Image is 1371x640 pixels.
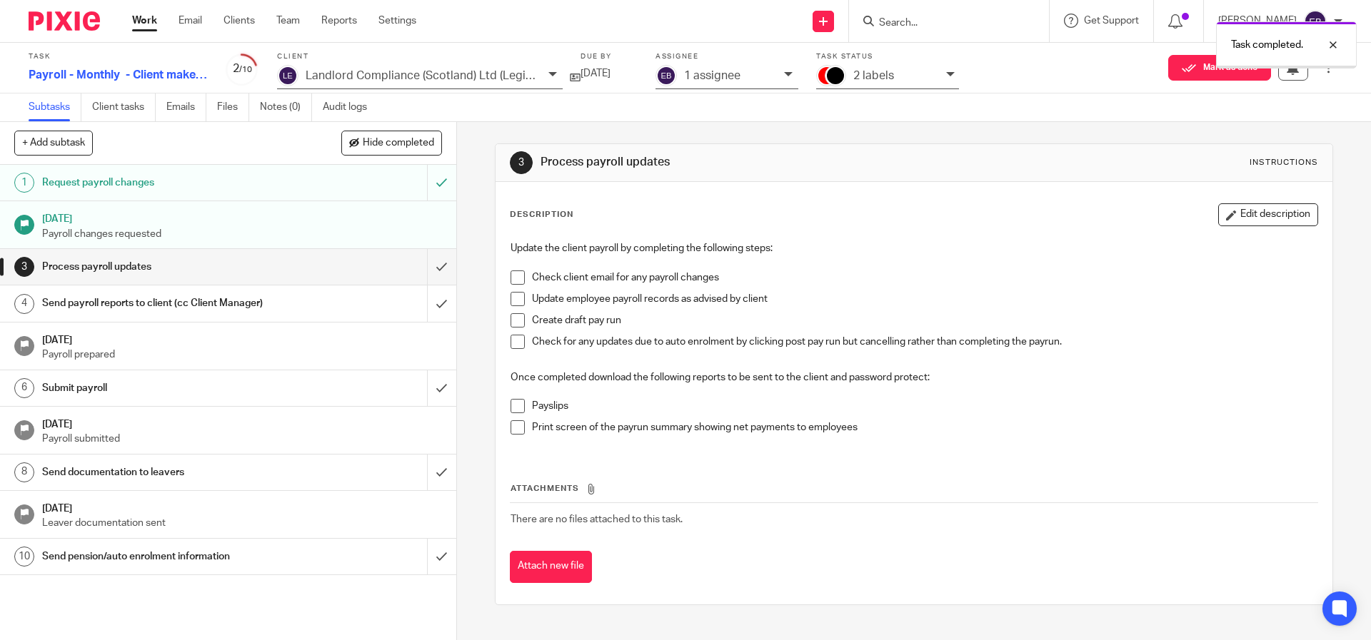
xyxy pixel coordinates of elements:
span: Hide completed [363,138,434,149]
label: Due by [581,52,638,61]
small: /10 [239,66,252,73]
p: 1 assignee [684,69,740,82]
button: Attach new file [510,551,592,583]
a: Notes (0) [260,93,312,121]
button: Hide completed [341,131,442,155]
p: Update employee payroll records as advised by client [532,292,1317,306]
div: Instructions [1250,157,1318,168]
h1: [DATE] [42,498,442,516]
a: Settings [378,14,416,28]
h1: [DATE] [42,208,442,226]
a: Work [132,14,157,28]
p: Description [510,209,573,220]
div: 10 [14,547,34,567]
a: Files [217,93,249,121]
div: 6 [14,378,34,398]
h1: Submit payroll [42,377,289,399]
button: Edit description [1218,203,1318,226]
label: Assignee [656,52,798,61]
div: 1 [14,173,34,193]
img: Pixie [29,11,100,31]
a: Subtasks [29,93,81,121]
p: Check client email for any payroll changes [532,270,1317,285]
h1: [DATE] [42,330,442,347]
a: Client tasks [92,93,156,121]
a: Email [179,14,202,28]
button: + Add subtask [14,131,93,155]
span: [DATE] [581,68,611,78]
div: 3 [510,151,533,174]
p: Payroll submitted [42,432,442,446]
label: Task [29,52,207,61]
h1: Send documentation to leavers [42,462,289,483]
p: Check for any updates due to auto enrolment by clicking post pay run but cancelling rather than c... [532,335,1317,349]
img: svg%3E [1304,10,1327,33]
p: Payroll prepared [42,347,442,362]
img: svg%3E [656,65,677,86]
span: Attachments [511,484,579,492]
a: Clients [224,14,255,28]
p: Payroll changes requested [42,227,442,241]
p: Update the client payroll by completing the following steps: [511,241,1317,255]
h1: [DATE] [42,414,442,432]
div: 8 [14,462,34,482]
a: Team [276,14,300,28]
span: There are no files attached to this task. [511,514,683,524]
p: 2 labels [853,69,894,82]
div: 2 [225,61,259,77]
h1: Process payroll updates [42,256,289,278]
a: Reports [321,14,357,28]
p: Print screen of the payrun summary showing net payments to employees [532,420,1317,435]
label: Client [277,52,563,61]
h1: Send pension/auto enrolment information [42,546,289,567]
a: Audit logs [323,93,378,121]
h1: Request payroll changes [42,172,289,193]
h1: Process payroll updates [541,155,945,170]
p: Create draft pay run [532,313,1317,327]
img: svg%3E [277,65,298,86]
a: Emails [166,93,206,121]
div: 4 [14,294,34,314]
div: 3 [14,257,34,277]
p: Once completed download the following reports to be sent to the client and password protect: [511,370,1317,385]
p: Payslips [532,399,1317,413]
p: Landlord Compliance (Scotland) Ltd (Legionella Edinburgh) [306,69,541,82]
p: Leaver documentation sent [42,516,442,530]
p: Task completed. [1231,38,1303,52]
h1: Send payroll reports to client (cc Client Manager) [42,293,289,314]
